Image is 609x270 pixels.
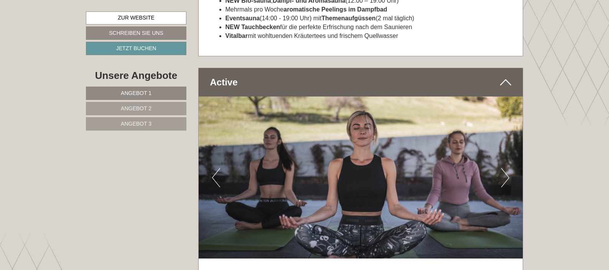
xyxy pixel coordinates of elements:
strong: Vitalbar [225,33,248,39]
span: Angebot 1 [121,90,151,96]
a: Schreiben Sie uns [86,26,186,40]
strong: NEW Tauchbecken [225,24,280,30]
a: Jetzt buchen [86,42,186,55]
strong: aromatische Peelings im Dampfbad [283,6,387,13]
button: Next [501,168,509,187]
div: Active [199,68,523,97]
a: Zur Website [86,11,186,25]
strong: Themenaufgüssen [321,15,375,21]
li: (14:00 - 19:00 Uhr) mit (2 mal täglich) [225,14,512,23]
button: Previous [212,168,220,187]
span: Angebot 2 [121,105,151,111]
div: Unsere Angebote [86,69,186,83]
strong: Eventsauna [225,15,260,21]
span: Angebot 3 [121,121,151,127]
li: für die perfekte Erfrischung nach dem Saunieren [225,23,512,32]
li: Mehrmals pro Woche [225,5,512,14]
li: mit wohltuenden Kräutertees und frischem Quellwasser [225,32,512,41]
